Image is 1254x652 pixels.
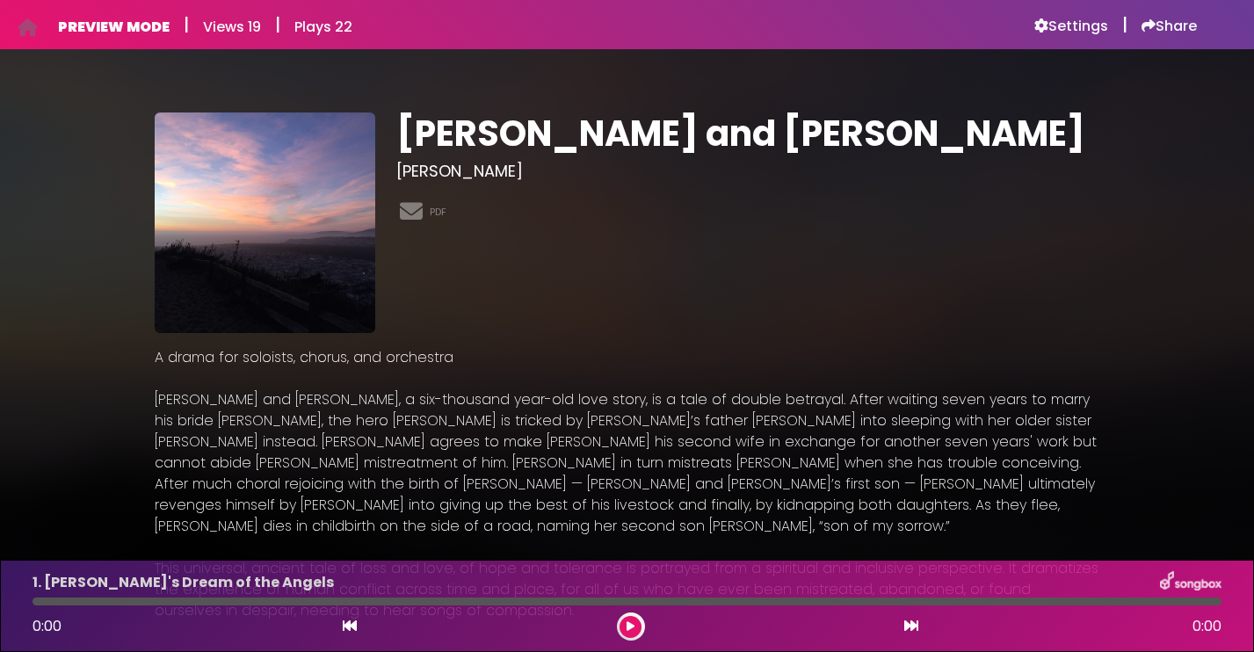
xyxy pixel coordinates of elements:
[1122,14,1127,35] h5: |
[184,14,189,35] h5: |
[1160,571,1221,594] img: songbox-logo-white.png
[1034,18,1108,35] a: Settings
[396,112,1100,155] h1: [PERSON_NAME] and [PERSON_NAME]
[294,18,352,35] h6: Plays 22
[430,205,446,220] a: PDF
[203,18,261,35] h6: Views 19
[275,14,280,35] h5: |
[396,162,1100,181] h3: [PERSON_NAME]
[33,572,334,593] p: 1. [PERSON_NAME]'s Dream of the Angels
[33,616,62,636] span: 0:00
[155,112,375,333] img: E9wxAxKES62LasFgyGUD
[1192,616,1221,637] span: 0:00
[58,18,170,35] h6: PREVIEW MODE
[1142,18,1197,35] a: Share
